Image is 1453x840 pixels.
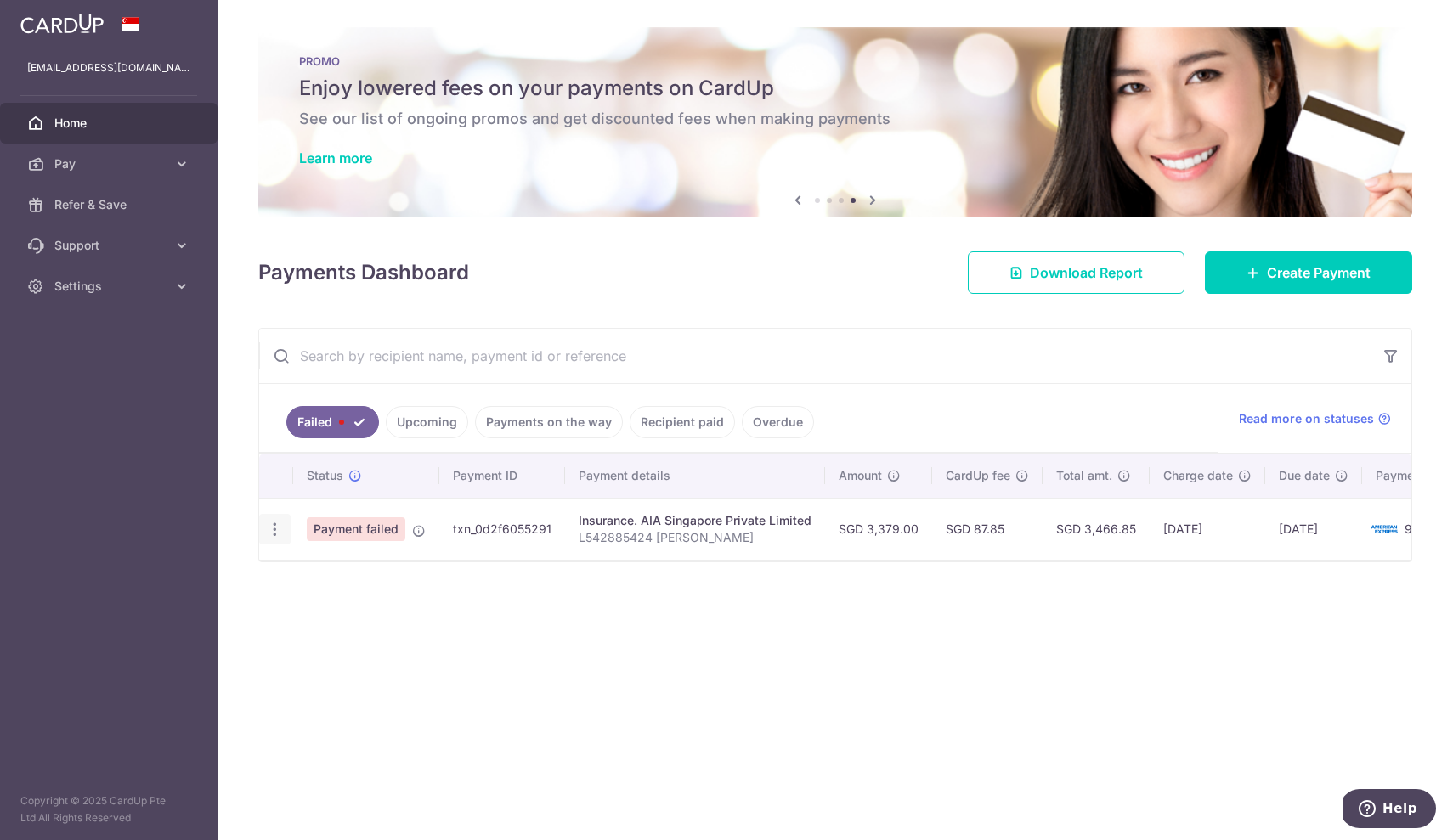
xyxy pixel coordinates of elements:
[439,454,565,498] th: Payment ID
[1265,498,1362,560] td: [DATE]
[630,406,735,438] a: Recipient paid
[54,196,167,213] span: Refer & Save
[1150,498,1265,560] td: [DATE]
[946,467,1010,484] span: CardUp fee
[1267,262,1371,283] span: Create Payment
[579,529,811,546] p: L542885424 [PERSON_NAME]
[475,406,623,438] a: Payments on the way
[299,109,1371,129] h6: See our list of ongoing promos and get discounted fees when making payments
[1343,789,1436,832] iframe: Opens a widget where you can find more information
[579,512,811,529] div: Insurance. AIA Singapore Private Limited
[1405,521,1434,536] span: 9536
[1239,410,1374,427] span: Read more on statuses
[54,155,167,172] span: Pay
[1030,262,1143,283] span: Download Report
[54,278,167,295] span: Settings
[968,251,1184,294] a: Download Report
[258,257,469,288] h4: Payments Dashboard
[299,54,1371,68] p: PROMO
[20,14,104,34] img: CardUp
[54,237,167,254] span: Support
[307,467,343,484] span: Status
[839,467,882,484] span: Amount
[299,75,1371,102] h5: Enjoy lowered fees on your payments on CardUp
[932,498,1043,560] td: SGD 87.85
[299,149,372,166] a: Learn more
[258,27,1412,217] img: Latest Promos banner
[1367,519,1401,539] img: Bank Card
[1279,467,1330,484] span: Due date
[54,115,167,132] span: Home
[439,498,565,560] td: txn_0d2f6055291
[259,329,1371,383] input: Search by recipient name, payment id or reference
[307,517,405,541] span: Payment failed
[27,59,190,76] p: [EMAIL_ADDRESS][DOMAIN_NAME]
[386,406,468,438] a: Upcoming
[1239,410,1391,427] a: Read more on statuses
[565,454,825,498] th: Payment details
[1205,251,1412,294] a: Create Payment
[825,498,932,560] td: SGD 3,379.00
[1163,467,1233,484] span: Charge date
[1056,467,1112,484] span: Total amt.
[1043,498,1150,560] td: SGD 3,466.85
[286,406,379,438] a: Failed
[742,406,814,438] a: Overdue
